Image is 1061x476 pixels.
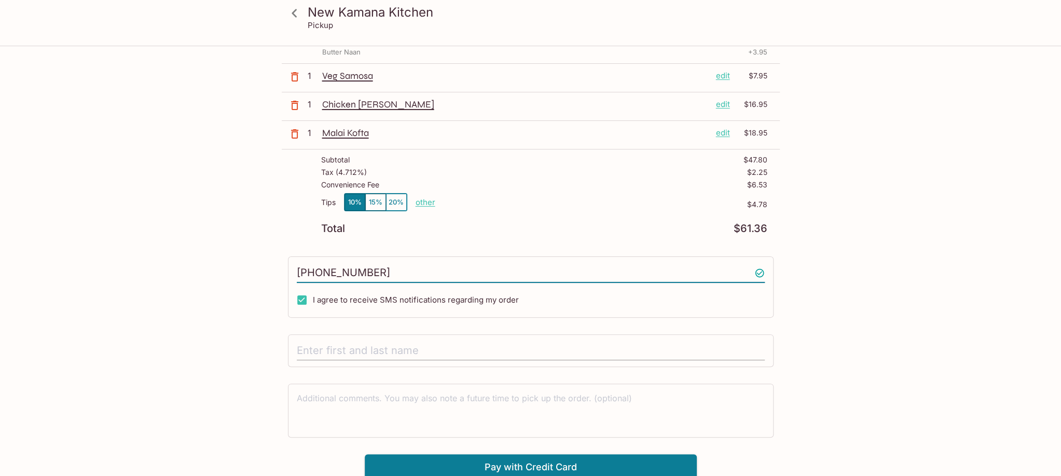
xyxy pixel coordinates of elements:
button: 20% [386,194,407,211]
p: 1 [308,70,318,81]
p: $4.78 [435,200,767,209]
p: Veg Samosa [322,70,708,81]
button: other [416,197,435,207]
p: $47.80 [743,156,767,164]
p: 1 [308,99,318,110]
button: 10% [345,194,365,211]
p: Tips [321,198,336,207]
p: edit [716,99,730,110]
p: $16.95 [736,99,767,110]
button: 15% [365,194,386,211]
p: Tax ( 4.712% ) [321,168,367,176]
p: Chicken [PERSON_NAME] [322,99,708,110]
p: $2.25 [747,168,767,176]
p: $61.36 [734,224,767,234]
h3: New Kamana Kitchen [308,4,771,20]
p: Butter Naan [322,47,361,57]
input: Enter phone number [297,263,765,283]
p: edit [716,70,730,81]
p: Convenience Fee [321,181,379,189]
p: $18.95 [736,127,767,139]
p: Malai Kofta [322,127,708,139]
p: Subtotal [321,156,350,164]
input: Enter first and last name [297,341,765,361]
p: edit [716,127,730,139]
p: 1 [308,127,318,139]
p: Pickup [308,20,333,30]
span: I agree to receive SMS notifications regarding my order [313,295,519,305]
p: $7.95 [736,70,767,81]
p: + 3.95 [748,47,767,57]
p: Total [321,224,345,234]
p: $6.53 [747,181,767,189]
